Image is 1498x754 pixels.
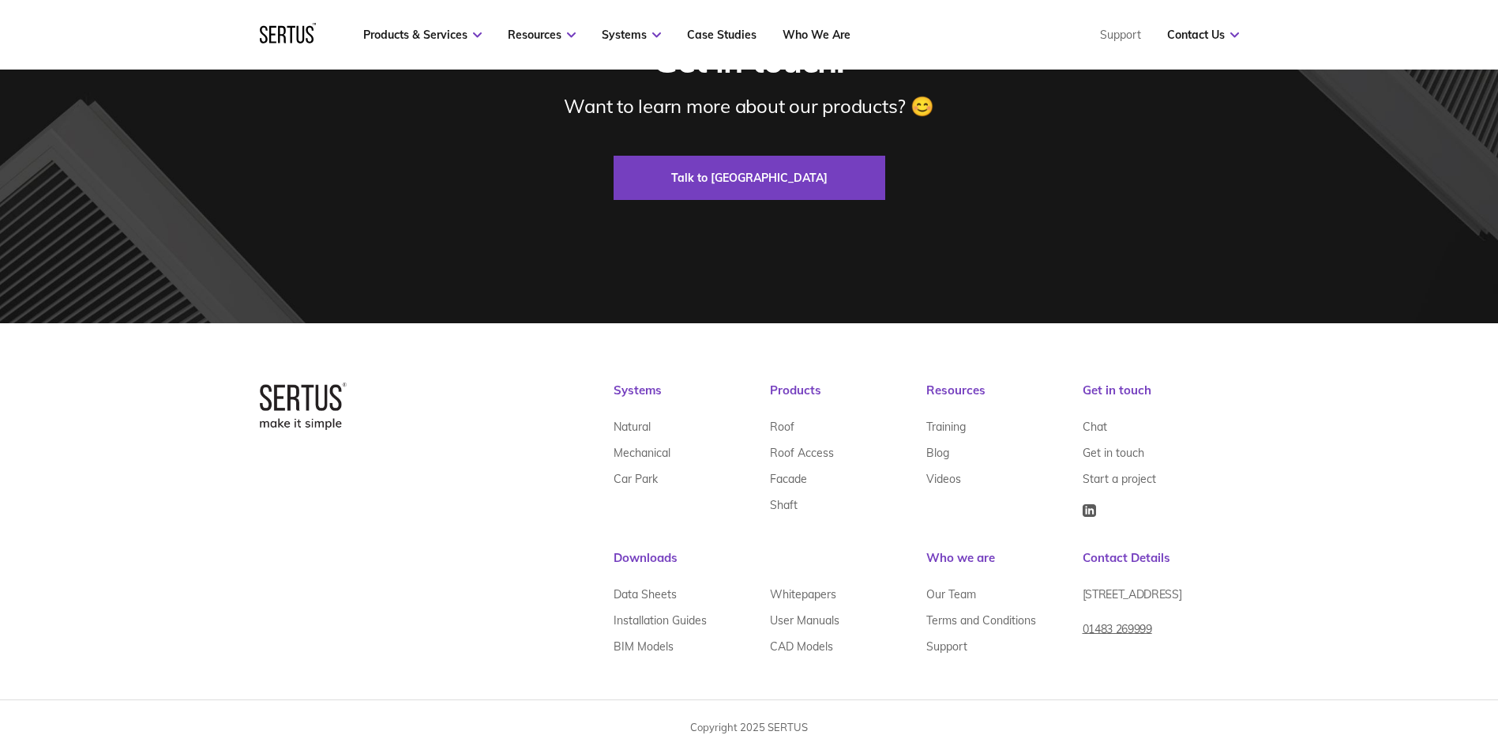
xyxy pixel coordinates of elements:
[564,94,933,118] div: Want to learn more about our products? 😊
[687,28,757,42] a: Case Studies
[926,383,1083,414] div: Resources
[614,550,926,582] div: Downloads
[926,440,949,466] a: Blog
[1083,550,1239,582] div: Contact Details
[1100,28,1141,42] a: Support
[926,634,967,660] a: Support
[1083,466,1156,492] a: Start a project
[770,440,834,466] a: Roof Access
[926,550,1083,582] div: Who we are
[770,466,807,492] a: Facade
[614,582,677,608] a: Data Sheets
[260,383,347,430] img: logo-box-2bec1e6d7ed5feb70a4f09a85fa1bbdd.png
[926,608,1036,634] a: Terms and Conditions
[508,28,576,42] a: Resources
[614,383,770,414] div: Systems
[1419,678,1498,754] iframe: Chat Widget
[1083,616,1152,654] a: 01483 269999
[770,383,926,414] div: Products
[770,634,833,660] a: CAD Models
[926,414,966,440] a: Training
[1083,587,1182,601] span: [STREET_ADDRESS]
[770,582,836,608] a: Whitepapers
[1083,383,1239,414] div: Get in touch
[614,414,651,440] a: Natural
[614,440,670,466] a: Mechanical
[770,608,839,634] a: User Manuals
[1167,28,1239,42] a: Contact Us
[1083,440,1144,466] a: Get in touch
[614,466,658,492] a: Car Park
[614,634,674,660] a: BIM Models
[614,156,885,200] a: Talk to [GEOGRAPHIC_DATA]
[363,28,482,42] a: Products & Services
[783,28,850,42] a: Who We Are
[770,492,798,518] a: Shaft
[770,414,794,440] a: Roof
[1083,504,1096,517] img: Icon
[602,28,661,42] a: Systems
[1083,414,1107,440] a: Chat
[926,466,961,492] a: Videos
[926,582,976,608] a: Our Team
[614,608,707,634] a: Installation Guides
